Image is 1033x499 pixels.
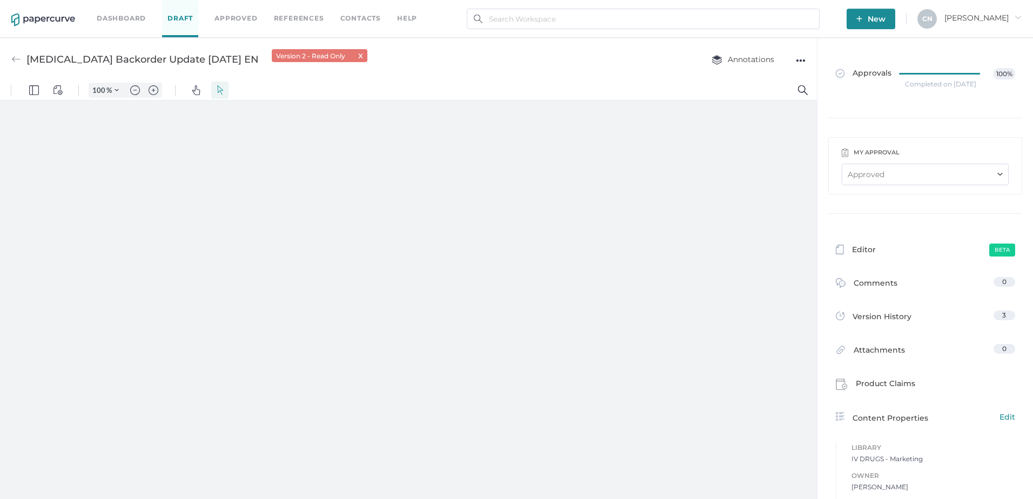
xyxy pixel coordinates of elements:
[89,5,106,15] input: Set zoom
[836,312,844,322] img: versions-icon.ee5af6b0.svg
[836,68,891,80] span: Approvals
[851,482,1015,493] span: [PERSON_NAME]
[856,377,915,394] span: Product Claims
[211,1,229,18] button: Select
[11,55,21,64] img: back-arrow-grey.72011ae3.svg
[836,244,1015,258] a: EditorBeta
[149,5,158,15] img: default-plus.svg
[854,146,900,158] div: my approval
[836,379,848,390] img: claims-icon.71597b81.svg
[108,2,125,17] button: Zoom Controls
[115,8,119,12] img: chevron.svg
[851,470,1015,482] span: Owner
[1002,311,1006,319] span: 3
[944,13,1022,23] span: [PERSON_NAME]
[836,69,844,78] img: approved-grey.341b8de9.svg
[836,411,1015,424] div: Content Properties
[856,16,862,22] img: plus-white.e19ec114.svg
[1002,345,1007,353] span: 0
[106,5,112,14] span: %
[215,5,225,15] img: default-select.svg
[29,5,39,15] img: default-leftsidepanel.svg
[26,49,259,70] div: [MEDICAL_DATA] Backorder Update [DATE] EN
[340,12,381,24] a: Contacts
[829,57,1022,99] a: Approvals100%
[474,15,482,23] img: search.bf03fe8b.svg
[836,411,1015,424] a: Content PropertiesEdit
[25,1,43,18] button: Panel
[842,148,848,157] img: clipboard-icon-grey.9278a0e9.svg
[836,277,1015,294] a: Comments0
[856,9,886,29] span: New
[994,68,1015,79] span: 100%
[848,168,884,180] div: Approved
[997,173,1003,176] img: down-chevron.8e65701e.svg
[796,53,806,68] div: ●●●
[794,1,811,18] button: Search
[1014,14,1022,21] i: arrow_right
[836,278,846,291] img: comment-icon.4fbda5a2.svg
[130,5,140,15] img: default-minus.svg
[53,5,63,15] img: default-viewcontrols.svg
[836,311,1015,326] a: Version History3
[854,277,897,294] span: Comments
[836,344,1015,361] a: Attachments0
[798,5,808,15] img: default-magnifying-glass.svg
[272,49,367,62] div: Version 2 - Read Only
[1000,411,1015,423] span: Edit
[397,12,417,24] div: help
[854,344,905,361] span: Attachments
[852,244,876,258] span: Editor
[836,245,844,254] img: template-icon-grey.e69f4ded.svg
[836,412,844,421] img: content-properties-icon.34d20aed.svg
[97,12,146,24] a: Dashboard
[1002,278,1007,286] span: 0
[836,345,846,358] img: attachments-icon.0dd0e375.svg
[187,1,205,18] button: Pan
[467,9,820,29] input: Search Workspace
[836,377,1015,394] a: Product Claims
[274,12,324,24] a: References
[701,49,785,70] button: Annotations
[989,244,1015,257] span: Beta
[851,454,1015,464] span: IV DRUGS - Marketing
[712,55,774,64] span: Annotations
[922,15,933,23] span: C N
[847,9,895,29] button: New
[126,2,144,17] button: Zoom out
[145,2,162,17] button: Zoom in
[712,55,722,65] img: annotation-layers.cc6d0e6b.svg
[11,14,75,26] img: papercurve-logo-colour.7244d18c.svg
[214,12,257,24] a: Approved
[853,311,911,326] span: Version History
[49,1,66,18] button: View Controls
[358,51,363,60] div: x
[851,442,1015,454] span: Library
[191,5,201,15] img: default-pan.svg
